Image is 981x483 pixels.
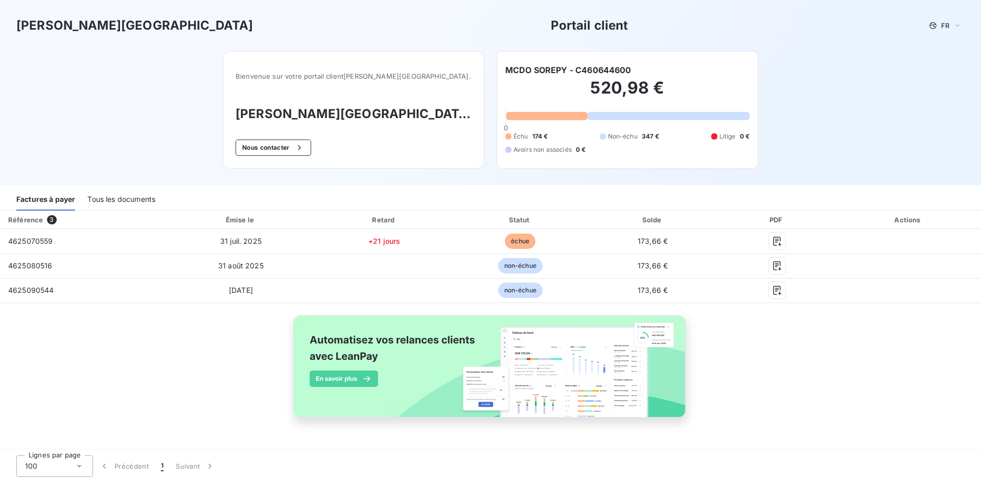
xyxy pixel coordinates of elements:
h3: Portail client [551,16,628,35]
span: Litige [719,132,736,141]
span: Non-échu [608,132,638,141]
div: Référence [8,216,43,224]
button: Précédent [93,455,155,477]
div: Statut [455,215,586,225]
span: [DATE] [229,286,253,294]
img: banner [284,309,697,435]
span: +21 jours [368,237,400,245]
div: Actions [838,215,979,225]
span: 0 [504,124,508,132]
span: 1 [161,461,163,471]
span: Bienvenue sur votre portail client [PERSON_NAME][GEOGRAPHIC_DATA] . [236,72,472,80]
span: 174 € [532,132,548,141]
span: 173,66 € [638,286,668,294]
span: 4625090544 [8,286,54,294]
button: Nous contacter [236,140,311,156]
span: 4625080516 [8,261,53,270]
span: 31 août 2025 [218,261,264,270]
span: Avoirs non associés [513,145,572,154]
div: Factures à payer [16,189,75,211]
h6: MCDO SOREPY - C460644600 [505,64,632,76]
span: 31 juil. 2025 [220,237,262,245]
span: 100 [25,461,37,471]
span: 4625070559 [8,237,53,245]
div: Retard [318,215,451,225]
div: Tous les documents [87,189,155,211]
span: Échu [513,132,528,141]
div: PDF [720,215,834,225]
div: Solde [590,215,716,225]
span: non-échue [498,283,543,298]
span: 173,66 € [638,237,668,245]
span: 173,66 € [638,261,668,270]
h3: [PERSON_NAME][GEOGRAPHIC_DATA] [16,16,253,35]
span: FR [941,21,949,30]
span: 0 € [576,145,586,154]
h3: [PERSON_NAME][GEOGRAPHIC_DATA] [236,105,472,123]
span: 347 € [642,132,660,141]
button: Suivant [170,455,221,477]
h2: 520,98 € [505,78,750,108]
div: Émise le [168,215,314,225]
span: 3 [47,215,56,224]
span: 0 € [740,132,750,141]
button: 1 [155,455,170,477]
span: échue [505,234,535,249]
span: non-échue [498,258,543,273]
